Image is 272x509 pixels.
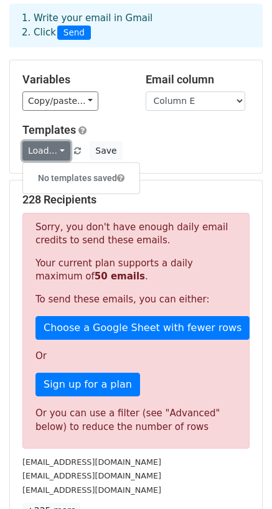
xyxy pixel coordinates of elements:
[35,316,250,340] a: Choose a Google Sheet with fewer rows
[35,221,237,247] p: Sorry, you don't have enough daily email credits to send these emails.
[35,350,237,363] p: Or
[22,193,250,207] h5: 228 Recipients
[22,123,76,136] a: Templates
[57,26,91,40] span: Send
[95,271,145,282] strong: 50 emails
[22,73,127,86] h5: Variables
[12,11,260,40] div: 1. Write your email in Gmail 2. Click
[90,141,122,161] button: Save
[35,373,140,396] a: Sign up for a plan
[22,141,70,161] a: Load...
[22,485,161,495] small: [EMAIL_ADDRESS][DOMAIN_NAME]
[35,406,237,434] div: Or you can use a filter (see "Advanced" below) to reduce the number of rows
[22,471,161,480] small: [EMAIL_ADDRESS][DOMAIN_NAME]
[35,257,237,283] p: Your current plan supports a daily maximum of .
[22,457,161,467] small: [EMAIL_ADDRESS][DOMAIN_NAME]
[146,73,250,86] h5: Email column
[35,293,237,306] p: To send these emails, you can either:
[22,91,98,111] a: Copy/paste...
[210,449,272,509] iframe: Chat Widget
[23,168,139,189] h6: No templates saved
